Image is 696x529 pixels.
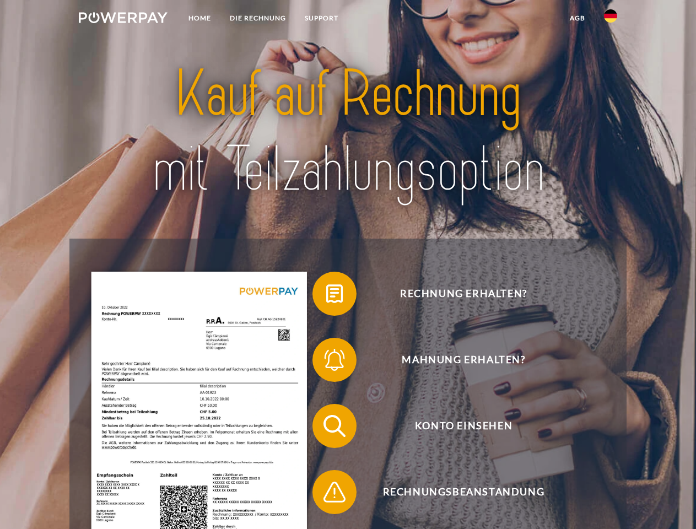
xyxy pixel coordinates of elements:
button: Mahnung erhalten? [312,338,599,382]
img: qb_bell.svg [321,346,348,374]
img: qb_warning.svg [321,478,348,506]
span: Mahnung erhalten? [328,338,598,382]
img: logo-powerpay-white.svg [79,12,168,23]
img: qb_bill.svg [321,280,348,307]
img: title-powerpay_de.svg [105,53,591,211]
button: Rechnung erhalten? [312,272,599,316]
a: Home [179,8,220,28]
a: agb [560,8,595,28]
a: DIE RECHNUNG [220,8,295,28]
a: SUPPORT [295,8,348,28]
img: qb_search.svg [321,412,348,440]
button: Rechnungsbeanstandung [312,470,599,514]
span: Rechnungsbeanstandung [328,470,598,514]
span: Konto einsehen [328,404,598,448]
img: de [604,9,617,23]
span: Rechnung erhalten? [328,272,598,316]
button: Konto einsehen [312,404,599,448]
